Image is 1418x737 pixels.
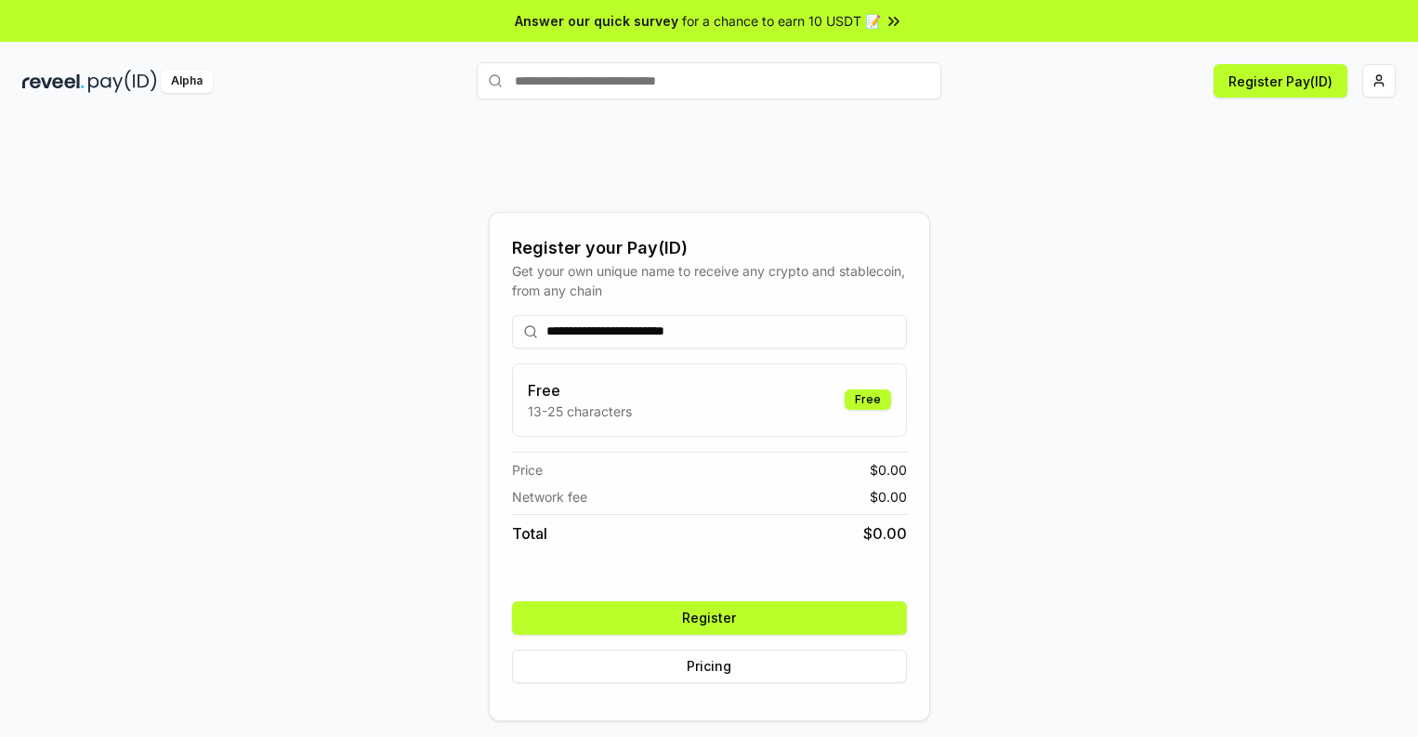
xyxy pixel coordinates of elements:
[512,235,907,261] div: Register your Pay(ID)
[528,401,632,421] p: 13-25 characters
[512,460,543,480] span: Price
[512,601,907,635] button: Register
[161,70,213,93] div: Alpha
[512,650,907,683] button: Pricing
[870,487,907,507] span: $ 0.00
[863,522,907,545] span: $ 0.00
[22,70,85,93] img: reveel_dark
[870,460,907,480] span: $ 0.00
[515,11,678,31] span: Answer our quick survey
[512,487,587,507] span: Network fee
[845,389,891,410] div: Free
[528,379,632,401] h3: Free
[88,70,157,93] img: pay_id
[512,522,547,545] span: Total
[682,11,881,31] span: for a chance to earn 10 USDT 📝
[1214,64,1347,98] button: Register Pay(ID)
[512,261,907,300] div: Get your own unique name to receive any crypto and stablecoin, from any chain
